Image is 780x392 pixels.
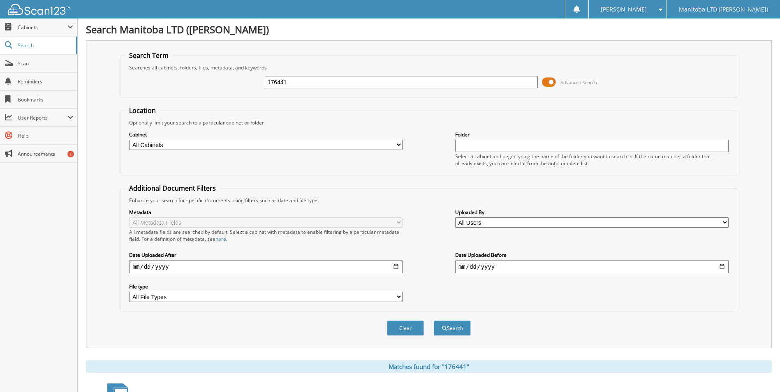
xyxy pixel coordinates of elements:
label: Cabinet [129,131,403,138]
div: Optionally limit your search to a particular cabinet or folder [125,119,732,126]
label: Metadata [129,209,403,216]
button: Clear [387,321,424,336]
label: Date Uploaded After [129,251,403,258]
div: 1 [67,151,74,157]
a: here [215,235,226,242]
label: Date Uploaded Before [455,251,729,258]
span: User Reports [18,114,67,121]
div: Enhance your search for specific documents using filters such as date and file type. [125,197,732,204]
span: Cabinets [18,24,67,31]
label: Uploaded By [455,209,729,216]
span: Manitoba LTD ([PERSON_NAME]) [679,7,768,12]
div: All metadata fields are searched by default. Select a cabinet with metadata to enable filtering b... [129,228,403,242]
h1: Search Manitoba LTD ([PERSON_NAME]) [86,23,772,36]
div: Select a cabinet and begin typing the name of the folder you want to search in. If the name match... [455,153,729,167]
span: Scan [18,60,73,67]
span: Help [18,132,73,139]
span: Bookmarks [18,96,73,103]
img: scan123-logo-white.svg [8,4,70,15]
legend: Location [125,106,160,115]
input: end [455,260,729,273]
span: Advanced Search [560,79,597,85]
label: Folder [455,131,729,138]
div: Matches found for "176441" [86,360,772,373]
span: Announcements [18,150,73,157]
span: [PERSON_NAME] [601,7,647,12]
span: Search [18,42,72,49]
legend: Search Term [125,51,173,60]
div: Searches all cabinets, folders, files, metadata, and keywords [125,64,732,71]
input: start [129,260,403,273]
legend: Additional Document Filters [125,184,220,193]
button: Search [434,321,471,336]
label: File type [129,283,403,290]
span: Reminders [18,78,73,85]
